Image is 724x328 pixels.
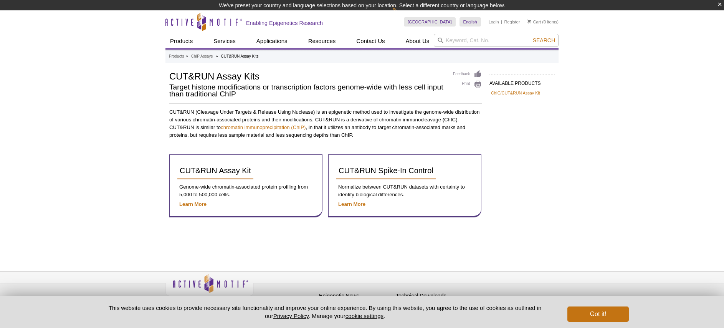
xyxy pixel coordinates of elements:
li: » [186,54,188,58]
button: Search [531,37,557,44]
a: ChIC/CUT&RUN Assay Kit [491,89,540,96]
h2: Target histone modifications or transcription factors genome-wide with less cell input than tradi... [169,84,445,98]
a: Privacy Policy [273,313,309,319]
a: Contact Us [352,34,389,48]
h4: Technical Downloads [396,293,469,299]
button: cookie settings [345,313,383,319]
h2: Enabling Epigenetics Research [246,20,323,27]
a: chromatin immunoprecipitation (ChIP) [221,124,306,130]
img: Active Motif, [165,272,254,303]
h4: Epigenetic News [319,293,392,299]
a: Login [489,19,499,25]
h1: CUT&RUN Assay Kits [169,70,445,81]
a: Products [169,53,184,60]
p: Normalize between CUT&RUN datasets with certainty to identify biological differences. [336,183,473,199]
h2: AVAILABLE PRODUCTS [489,75,555,88]
a: Privacy Policy [258,292,288,303]
a: [GEOGRAPHIC_DATA] [404,17,456,27]
li: » [216,54,218,58]
a: English [460,17,481,27]
a: Resources [304,34,341,48]
a: Applications [252,34,292,48]
img: Change Here [392,6,413,24]
p: CUT&RUN (Cleavage Under Targets & Release Using Nuclease) is an epigenetic method used to investi... [169,108,482,139]
a: Print [453,80,482,89]
a: CUT&RUN Spike-In Control [336,162,436,179]
a: Services [209,34,240,48]
span: CUT&RUN Assay Kit [180,166,251,175]
a: Products [165,34,197,48]
a: CUT&RUN Assay Kit [177,162,253,179]
input: Keyword, Cat. No. [434,34,559,47]
li: (0 items) [527,17,559,27]
a: Learn More [338,201,365,207]
p: This website uses cookies to provide necessary site functionality and improve your online experie... [95,304,555,320]
a: ChIP Assays [191,53,213,60]
a: About Us [401,34,434,48]
li: CUT&RUN Assay Kits [221,54,258,58]
p: Genome-wide chromatin-associated protein profiling from 5,000 to 500,000 cells. [177,183,314,199]
a: Cart [527,19,541,25]
table: Click to Verify - This site chose Symantec SSL for secure e-commerce and confidential communicati... [473,285,530,302]
a: Feedback [453,70,482,78]
li: | [501,17,502,27]
button: Got it! [567,306,629,322]
img: Your Cart [527,20,531,23]
span: Search [533,37,555,43]
a: Learn More [179,201,207,207]
a: Register [504,19,520,25]
span: CUT&RUN Spike-In Control [339,166,433,175]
